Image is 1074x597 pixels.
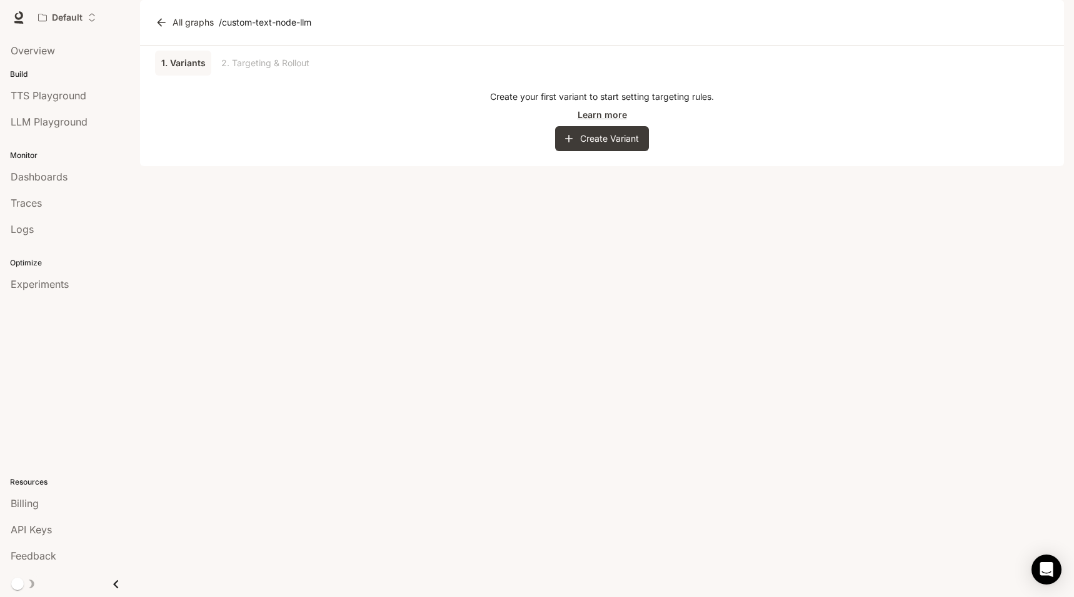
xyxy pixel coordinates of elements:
a: All graphs [153,10,219,35]
div: Open Intercom Messenger [1031,555,1061,585]
p: Default [52,12,83,23]
a: 1. Variants [155,51,211,76]
button: Create Variant [555,126,649,151]
div: lab API tabs example [155,51,1049,76]
button: Open workspace menu [33,5,102,30]
p: / custom-text-node-llm [219,16,311,29]
a: Learn more [578,108,627,121]
p: Create your first variant to start setting targeting rules. [490,91,714,103]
